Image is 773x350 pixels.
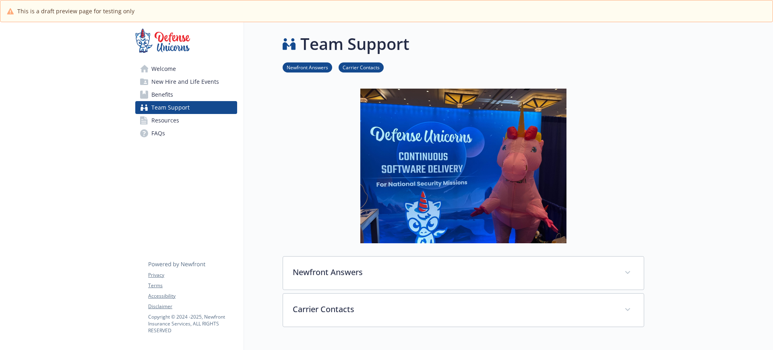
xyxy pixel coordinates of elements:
[283,257,644,290] div: Newfront Answers
[148,313,237,334] p: Copyright © 2024 - 2025 , Newfront Insurance Services, ALL RIGHTS RESERVED
[300,32,409,56] h1: Team Support
[283,63,332,71] a: Newfront Answers
[151,114,179,127] span: Resources
[148,271,237,279] a: Privacy
[339,63,384,71] a: Carrier Contacts
[151,101,190,114] span: Team Support
[148,303,237,310] a: Disclaimer
[151,88,173,101] span: Benefits
[135,75,237,88] a: New Hire and Life Events
[151,127,165,140] span: FAQs
[151,75,219,88] span: New Hire and Life Events
[293,266,615,278] p: Newfront Answers
[151,62,176,75] span: Welcome
[148,292,237,300] a: Accessibility
[293,303,615,315] p: Carrier Contacts
[17,7,134,15] span: This is a draft preview page for testing only
[135,114,237,127] a: Resources
[135,127,237,140] a: FAQs
[135,62,237,75] a: Welcome
[148,282,237,289] a: Terms
[135,88,237,101] a: Benefits
[283,294,644,327] div: Carrier Contacts
[360,89,566,243] img: team support page banner
[135,101,237,114] a: Team Support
